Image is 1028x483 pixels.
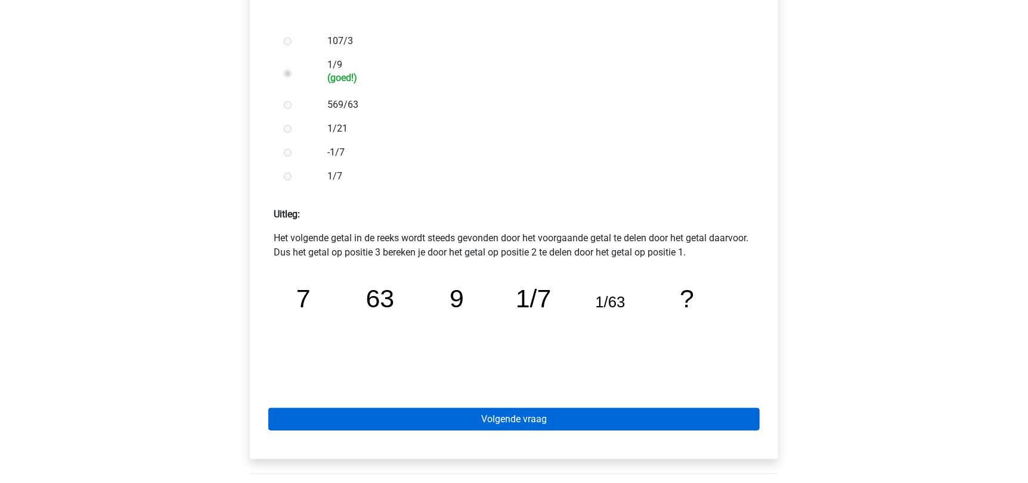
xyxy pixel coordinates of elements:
[274,231,754,260] p: Het volgende getal in de reeks wordt steeds gevonden door het voorgaande getal te delen door het ...
[327,58,740,83] label: 1/9
[327,169,740,183] label: 1/7
[327,34,740,48] label: 107/3
[596,294,626,310] tspan: 1/63
[681,284,695,313] tspan: ?
[327,72,740,83] h6: (goed!)
[366,284,395,313] tspan: 63
[296,284,311,313] tspan: 7
[327,98,740,112] label: 569/63
[516,284,552,313] tspan: 1/7
[327,145,740,160] label: -1/7
[274,208,300,220] strong: Uitleg:
[327,121,740,136] label: 1/21
[268,408,760,431] a: Volgende vraag
[450,284,465,313] tspan: 9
